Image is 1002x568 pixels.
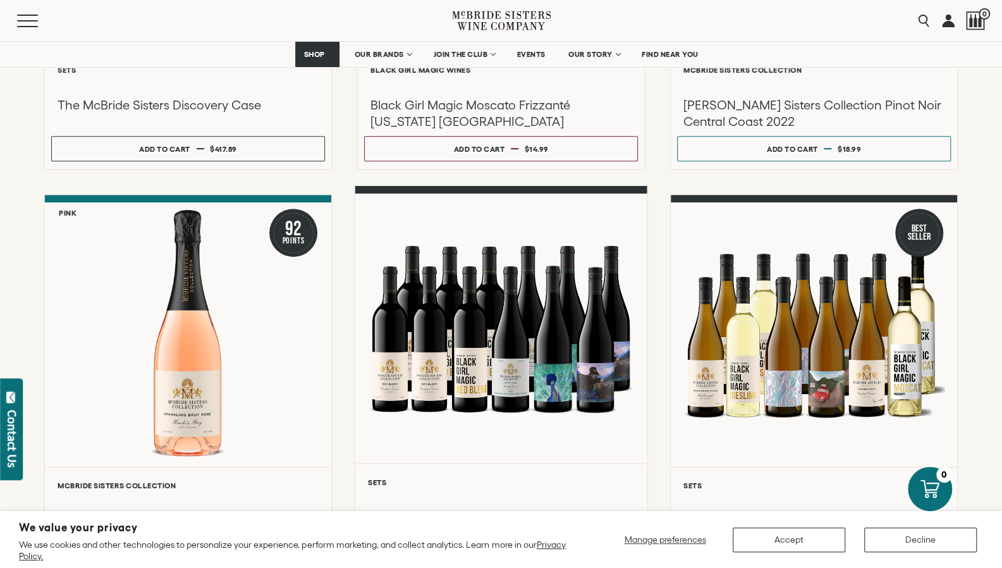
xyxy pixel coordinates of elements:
[58,97,319,113] h3: The McBride Sisters Discovery Case
[936,467,952,483] div: 0
[517,50,546,59] span: EVENTS
[838,145,861,153] span: $18.99
[139,140,190,158] div: Add to cart
[19,539,568,562] p: We use cookies and other technologies to personalize your experience, perform marketing, and coll...
[17,15,63,27] button: Mobile Menu Trigger
[864,528,977,552] button: Decline
[370,66,632,74] h6: Black Girl Magic Wines
[454,140,505,158] div: Add to cart
[58,481,319,490] h6: McBride Sisters Collection
[303,50,325,59] span: SHOP
[425,42,503,67] a: JOIN THE CLUB
[642,50,699,59] span: FIND NEAR YOU
[524,145,548,153] span: $14.99
[733,528,845,552] button: Accept
[568,50,613,59] span: OUR STORY
[683,481,944,490] h6: Sets
[509,42,554,67] a: EVENTS
[58,66,319,74] h6: Sets
[59,209,76,217] h6: Pink
[433,50,487,59] span: JOIN THE CLUB
[677,136,951,161] button: Add to cart $18.99
[370,97,632,130] h3: Black Girl Magic Moscato Frizzanté [US_STATE] [GEOGRAPHIC_DATA]
[368,510,634,527] h3: Red Wine Case
[560,42,628,67] a: OUR STORY
[368,478,634,486] h6: Sets
[364,136,638,161] button: Add to cart $14.99
[19,540,566,561] a: Privacy Policy.
[6,410,18,467] div: Contact Us
[346,42,419,67] a: OUR BRANDS
[683,97,944,130] h3: [PERSON_NAME] Sisters Collection Pinot Noir Central Coast 2022
[354,50,403,59] span: OUR BRANDS
[295,42,339,67] a: SHOP
[683,66,944,74] h6: McBride Sisters Collection
[51,136,325,161] button: Add to cart $417.89
[624,534,706,545] span: Manage preferences
[633,42,707,67] a: FIND NEAR YOU
[19,522,568,533] h2: We value your privacy
[210,145,237,153] span: $417.89
[767,140,818,158] div: Add to cart
[616,528,714,552] button: Manage preferences
[979,8,990,20] span: 0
